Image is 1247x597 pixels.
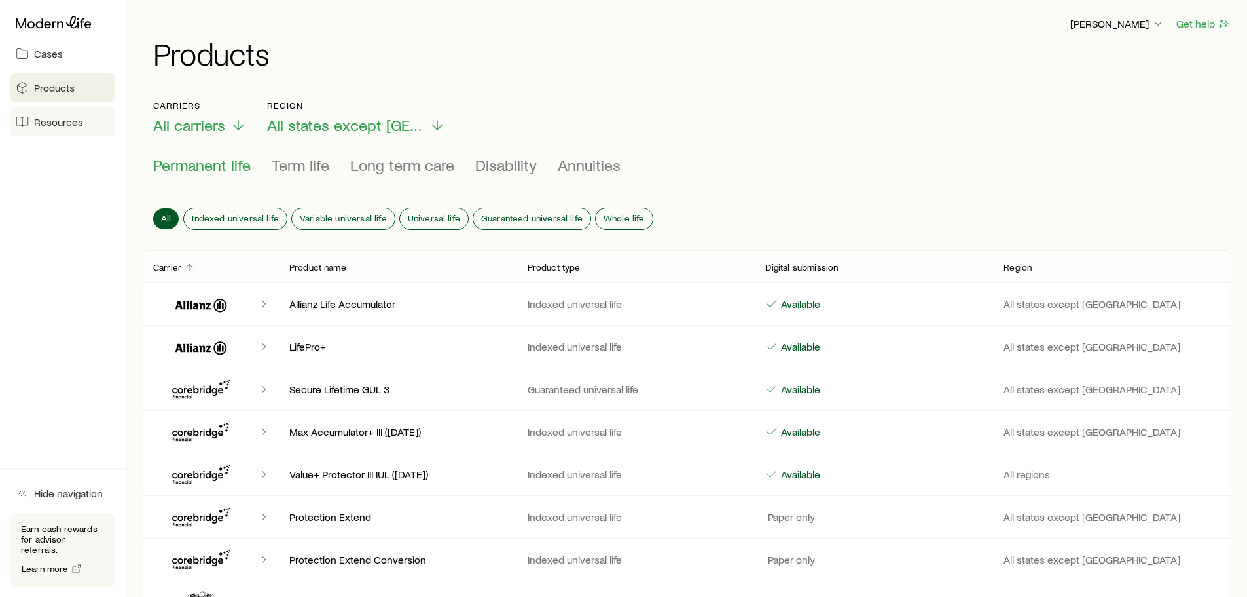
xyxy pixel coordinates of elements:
p: Guaranteed universal life [528,383,745,396]
span: Guaranteed universal life [481,213,583,223]
button: All [153,208,179,229]
p: LifePro+ [289,340,507,353]
span: Cases [34,47,63,60]
div: Product types [153,156,1221,187]
p: Indexed universal life [528,553,745,566]
span: All carriers [153,116,225,134]
button: Indexed universal life [184,208,287,229]
span: Learn more [22,564,69,573]
p: All states except [GEOGRAPHIC_DATA] [1003,340,1221,353]
p: Indexed universal life [528,468,745,481]
span: All states except [GEOGRAPHIC_DATA] [267,116,424,134]
p: Available [778,425,820,438]
span: Indexed universal life [192,213,279,223]
div: Earn cash rewards for advisor referrals.Learn more [10,513,115,587]
p: Available [778,298,820,311]
p: Protection Extend [289,510,507,524]
span: Disability [475,156,537,174]
p: Product name [289,262,346,273]
span: Annuities [558,156,621,174]
p: Protection Extend Conversion [289,553,507,566]
span: Permanent life [153,156,251,174]
p: Product type [528,262,581,273]
span: All [161,213,171,223]
a: Cases [10,39,115,68]
span: Hide navigation [34,487,103,500]
button: Universal life [400,208,468,229]
span: Term life [272,156,329,174]
span: Variable universal life [300,213,387,223]
p: All states except [GEOGRAPHIC_DATA] [1003,425,1221,438]
p: Available [778,340,820,353]
p: All regions [1003,468,1221,481]
p: Paper only [765,510,815,524]
span: Long term care [350,156,454,174]
button: Variable universal life [292,208,395,229]
a: Products [10,73,115,102]
p: Earn cash rewards for advisor referrals. [21,524,105,555]
a: Resources [10,107,115,136]
p: Indexed universal life [528,340,745,353]
span: Whole life [604,213,645,223]
p: Indexed universal life [528,425,745,438]
p: All states except [GEOGRAPHIC_DATA] [1003,298,1221,311]
p: Carriers [153,100,246,111]
p: Max Accumulator+ III ([DATE]) [289,425,507,438]
p: Carrier [153,262,181,273]
button: RegionAll states except [GEOGRAPHIC_DATA] [267,100,445,135]
button: [PERSON_NAME] [1070,16,1165,32]
button: Hide navigation [10,479,115,508]
button: Whole life [596,208,653,229]
p: Indexed universal life [528,510,745,524]
p: Digital submission [765,262,838,273]
p: All states except [GEOGRAPHIC_DATA] [1003,553,1221,566]
p: Allianz Life Accumulator [289,298,507,311]
p: Region [267,100,445,111]
p: Secure Lifetime GUL 3 [289,383,507,396]
p: Indexed universal life [528,298,745,311]
button: Get help [1176,16,1231,31]
p: All states except [GEOGRAPHIC_DATA] [1003,383,1221,396]
p: All states except [GEOGRAPHIC_DATA] [1003,510,1221,524]
p: Available [778,383,820,396]
p: [PERSON_NAME] [1070,17,1165,30]
button: CarriersAll carriers [153,100,246,135]
button: Guaranteed universal life [473,208,590,229]
h1: Products [153,37,1231,69]
p: Available [778,468,820,481]
p: Paper only [765,553,815,566]
span: Universal life [408,213,460,223]
span: Products [34,81,75,94]
p: Value+ Protector III IUL ([DATE]) [289,468,507,481]
p: Region [1003,262,1032,273]
span: Resources [34,115,83,128]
